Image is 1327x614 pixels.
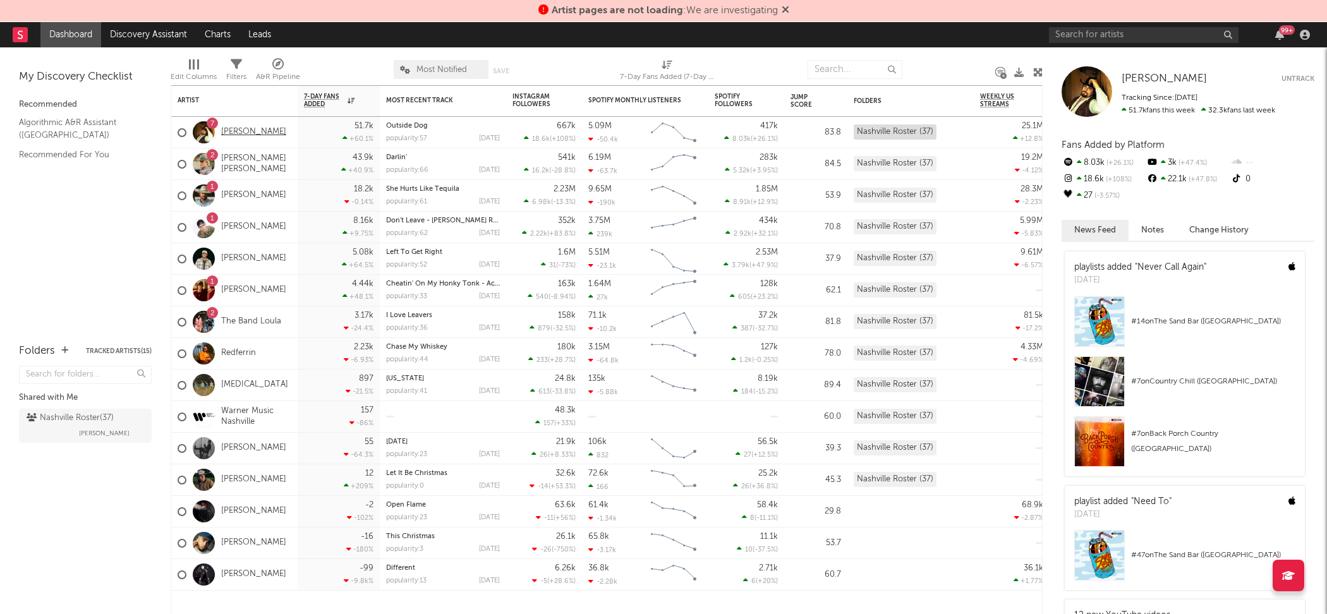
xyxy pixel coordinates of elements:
[221,474,286,485] a: [PERSON_NAME]
[752,167,776,174] span: +3.95 %
[724,261,778,269] div: ( )
[239,22,280,47] a: Leads
[808,60,902,79] input: Search...
[556,438,576,446] div: 21.9k
[753,199,776,206] span: +12.9 %
[1065,296,1305,356] a: #14onThe Sand Bar ([GEOGRAPHIC_DATA])
[221,253,286,264] a: [PERSON_NAME]
[854,346,936,361] div: Nashville Roster (37)
[782,6,789,16] span: Dismiss
[221,285,286,296] a: [PERSON_NAME]
[553,199,574,206] span: -13.3 %
[19,409,152,443] a: Nashville Roster(37)[PERSON_NAME]
[760,280,778,288] div: 128k
[1062,155,1146,171] div: 8.03k
[344,356,373,364] div: -6.93 %
[556,420,574,427] span: +33 %
[479,388,500,395] div: [DATE]
[1014,229,1043,238] div: -5.83 %
[386,293,427,300] div: popularity: 33
[342,292,373,301] div: +48.1 %
[791,188,841,203] div: 53.9
[791,93,822,109] div: Jump Score
[1105,160,1134,167] span: +26.1 %
[1187,176,1217,183] span: +47.8 %
[543,420,554,427] span: 157
[1129,220,1177,241] button: Notes
[386,388,427,395] div: popularity: 41
[226,54,246,90] div: Filters
[1013,135,1043,143] div: +12.8 %
[304,93,344,108] span: 7-Day Fans Added
[754,357,776,364] span: -0.25 %
[386,186,459,193] a: She Hurts Like Tequila
[791,157,841,172] div: 84.5
[558,217,576,225] div: 352k
[221,153,291,175] a: [PERSON_NAME] [PERSON_NAME]
[221,222,286,232] a: [PERSON_NAME]
[741,388,753,395] span: 184
[645,180,702,212] svg: Chart title
[760,122,778,130] div: 417k
[1020,217,1043,225] div: 5.99M
[386,186,500,193] div: She Hurts Like Tequila
[386,502,426,509] a: Open Flame
[479,356,500,363] div: [DATE]
[19,148,139,162] a: Recommended For You
[19,69,152,85] div: My Discovery Checklist
[361,406,373,414] div: 157
[352,280,373,288] div: 4.44k
[558,311,576,320] div: 158k
[1275,30,1284,40] button: 99+
[758,438,778,446] div: 56.5k
[551,167,574,174] span: -28.8 %
[221,443,286,454] a: [PERSON_NAME]
[1021,185,1043,193] div: 28.3M
[550,357,574,364] span: +28.7 %
[530,231,547,238] span: 2.22k
[1135,263,1206,272] a: "Never Call Again"
[354,343,373,351] div: 2.23k
[620,69,715,85] div: 7-Day Fans Added (7-Day Fans Added)
[522,229,576,238] div: ( )
[524,135,576,143] div: ( )
[732,136,751,143] span: 8.03k
[1279,25,1295,35] div: 99 +
[645,433,702,464] svg: Chart title
[386,135,427,142] div: popularity: 57
[1177,160,1207,167] span: +47.4 %
[549,231,574,238] span: +83.8 %
[530,324,576,332] div: ( )
[725,166,778,174] div: ( )
[221,348,256,359] a: Redferrin
[1065,530,1305,590] a: #47onThe Sand Bar ([GEOGRAPHIC_DATA])
[386,438,500,445] div: Monday
[588,438,607,446] div: 106k
[365,438,373,446] div: 55
[739,357,752,364] span: 1.2k
[536,357,548,364] span: 233
[760,153,778,162] div: 283k
[386,470,447,477] a: Let It Be Christmas
[386,312,500,319] div: I Love Leavers
[1131,314,1295,329] div: # 14 on The Sand Bar ([GEOGRAPHIC_DATA])
[342,135,373,143] div: +60.1 %
[588,230,612,238] div: 239k
[731,356,778,364] div: ( )
[1024,311,1043,320] div: 81.5k
[1122,107,1195,114] span: 51.7k fans this week
[341,166,373,174] div: +40.9 %
[386,280,500,287] div: Cheatin' On My Honky Tonk - Acoustic
[386,154,500,161] div: Darlin'
[732,262,749,269] span: 3.79k
[19,97,152,112] div: Recommended
[1104,176,1132,183] span: +108 %
[791,378,841,393] div: 89.4
[1065,356,1305,416] a: #7onCountry Chill ([GEOGRAPHIC_DATA])
[732,324,778,332] div: ( )
[342,261,373,269] div: +64.5 %
[645,243,702,275] svg: Chart title
[620,54,715,90] div: 7-Day Fans Added (7-Day Fans Added)
[1122,73,1207,85] a: [PERSON_NAME]
[645,212,702,243] svg: Chart title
